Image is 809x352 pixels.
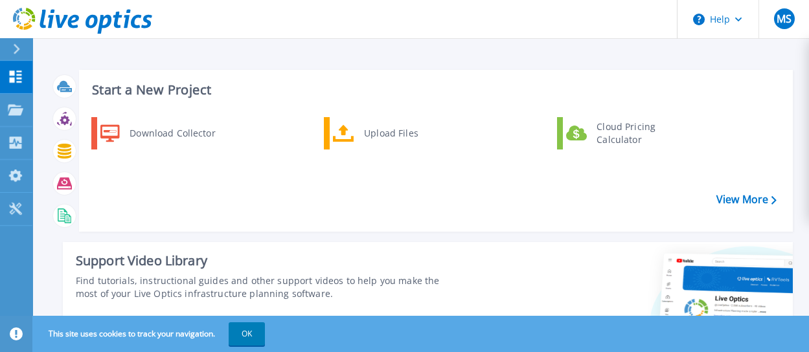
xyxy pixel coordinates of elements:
a: View More [716,193,777,206]
h3: Start a New Project [92,83,776,97]
span: MS [777,14,792,24]
div: Find tutorials, instructional guides and other support videos to help you make the most of your L... [76,274,455,300]
button: OK [229,322,265,346]
a: Upload Files [324,117,457,149]
div: Cloud Pricing Calculator [590,120,686,146]
div: Download Collector [123,120,221,146]
a: Cloud Pricing Calculator [557,117,690,149]
div: Support Video Library [76,252,455,269]
div: Upload Files [358,120,453,146]
a: Download Collector [91,117,224,149]
span: This site uses cookies to track your navigation. [36,322,265,346]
